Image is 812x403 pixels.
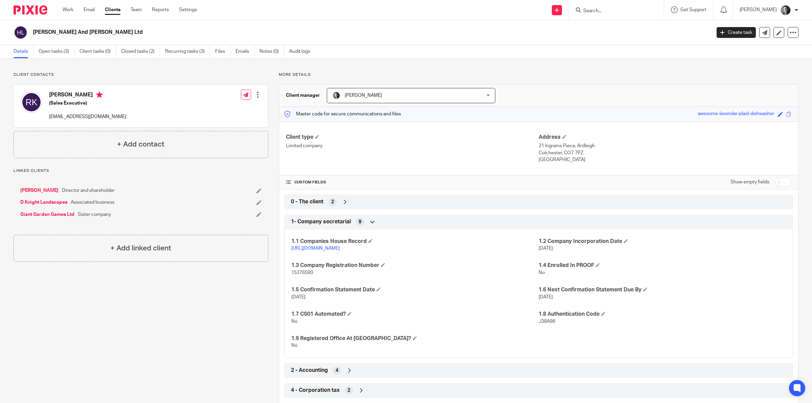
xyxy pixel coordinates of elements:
[680,7,706,12] span: Get Support
[284,111,401,117] p: Master code for secure communications and files
[33,29,572,36] h2: [PERSON_NAME] And [PERSON_NAME] Ltd
[286,142,539,149] p: Limited company
[20,211,74,218] a: Giant Garden Games Ltd
[49,100,126,107] h5: (Sales Executive)
[740,6,777,13] p: [PERSON_NAME]
[332,91,340,99] img: DSC_9061-3.jpg
[117,139,164,150] h4: + Add contact
[96,91,103,98] i: Primary
[539,295,553,299] span: [DATE]
[121,45,160,58] a: Closed tasks (2)
[179,6,197,13] a: Settings
[539,134,791,141] h4: Address
[539,156,791,163] p: [GEOGRAPHIC_DATA]
[14,25,28,40] img: svg%3E
[291,311,539,318] h4: 1.7 CS01 Automated?
[78,211,111,218] span: Sister company
[14,45,33,58] a: Details
[39,45,74,58] a: Open tasks (3)
[331,199,334,205] span: 2
[780,5,791,16] img: DSC_9061-3.jpg
[71,199,114,206] span: Associated business
[698,110,774,118] div: awesome-lavendar-plaid-dishwasher
[291,335,539,342] h4: 1.9 Registered Office At [GEOGRAPHIC_DATA]?
[286,92,320,99] h3: Client manager
[291,246,340,251] a: [URL][DOMAIN_NAME]
[105,6,120,13] a: Clients
[49,113,126,120] p: [EMAIL_ADDRESS][DOMAIN_NAME]
[80,45,116,58] a: Client tasks (0)
[291,295,306,299] span: [DATE]
[286,134,539,141] h4: Client type
[717,27,756,38] a: Create task
[539,142,791,149] p: 21 Ingrams Piece, Ardleigh
[291,238,539,245] h4: 1.1 Companies House Record
[347,387,350,394] span: 2
[291,198,323,205] span: 0 - The client
[359,219,361,225] span: 9
[730,179,769,185] label: Show empty fields
[291,270,313,275] span: 15376590
[152,6,169,13] a: Reports
[110,243,171,253] h4: + Add linked client
[291,387,340,394] span: 4 - Corporation tax
[539,286,786,293] h4: 1.6 Next Confirmation Statement Due By
[260,45,284,58] a: Notes (0)
[49,91,126,100] h4: [PERSON_NAME]
[291,343,297,348] span: No
[62,187,115,194] span: Director and shareholder
[291,218,351,225] span: 1- Company secretarial
[235,45,254,58] a: Emails
[215,45,230,58] a: Files
[291,319,297,324] span: No
[21,91,42,113] img: svg%3E
[583,8,644,14] input: Search
[279,72,798,77] p: More details
[291,262,539,269] h4: 1.3 Company Registration Number
[165,45,210,58] a: Recurring tasks (3)
[14,5,47,15] img: Pixie
[14,168,268,174] p: Linked clients
[539,319,555,324] span: J38A98
[286,180,539,185] h4: CUSTOM FIELDS
[20,187,59,194] a: [PERSON_NAME]
[539,262,786,269] h4: 1.4 Enrolled In PROOF
[291,286,539,293] h4: 1.5 Confirmation Statement Date
[345,93,382,98] span: [PERSON_NAME]
[539,311,786,318] h4: 1.8 Authentication Code
[20,199,67,206] a: D Knight Landscapes
[539,150,791,156] p: Colchester, CO7 7PZ
[539,238,786,245] h4: 1.2 Company Incorporation Date
[539,270,545,275] span: No
[336,367,338,374] span: 4
[289,45,315,58] a: Audit logs
[131,6,142,13] a: Team
[291,367,328,374] span: 2 - Accounting
[14,72,268,77] p: Client contacts
[63,6,73,13] a: Work
[84,6,95,13] a: Email
[539,246,553,251] span: [DATE]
